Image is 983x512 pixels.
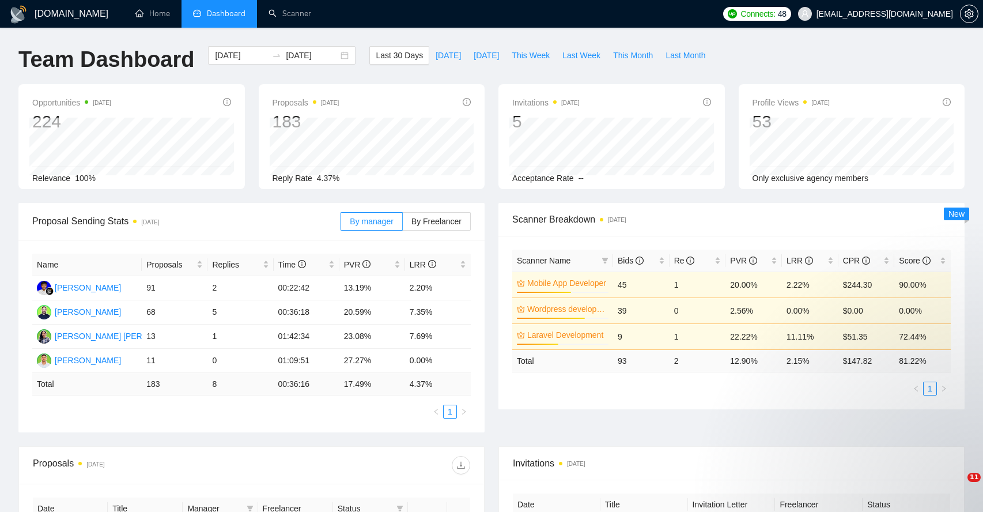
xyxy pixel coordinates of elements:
span: [DATE] [436,49,461,62]
a: Wordpress development [527,303,606,315]
div: 183 [273,111,339,133]
a: setting [960,9,978,18]
td: 0.00% [782,298,838,323]
button: left [429,405,443,419]
td: 81.22 % [894,349,951,372]
span: user [801,10,809,18]
time: [DATE] [561,100,579,106]
td: 0.00% [405,349,471,373]
span: Connects: [740,7,775,20]
td: 93 [613,349,670,372]
span: info-circle [223,98,231,106]
span: Proposal Sending Stats [32,214,341,228]
td: 45 [613,272,670,298]
th: Proposals [142,254,207,276]
span: Bids [618,256,644,265]
div: 224 [32,111,111,133]
td: 20.59% [339,300,405,325]
span: info-circle [428,260,436,268]
td: 72.44% [894,323,951,349]
td: 27.27% [339,349,405,373]
input: Start date [215,49,267,62]
img: gigradar-bm.png [46,287,54,295]
span: filter [599,252,611,269]
a: 1 [444,405,456,418]
span: CPR [843,256,870,265]
td: 2 [207,276,273,300]
a: FR[PERSON_NAME] [37,283,121,292]
span: Scanner Breakdown [512,212,951,227]
td: 20.00% [725,272,782,298]
span: [DATE] [474,49,499,62]
td: 68 [142,300,207,325]
td: 5 [207,300,273,325]
time: [DATE] [608,217,626,223]
span: Profile Views [753,96,830,110]
a: Laravel Development [527,329,606,341]
span: -- [579,174,584,183]
span: LRR [787,256,813,265]
span: info-circle [805,257,813,265]
img: SS [37,329,51,344]
td: 00:36:18 [274,300,339,325]
h1: Team Dashboard [18,46,194,73]
button: right [937,382,951,396]
td: 2.15 % [782,349,838,372]
td: 1 [670,323,726,349]
td: 90.00% [894,272,951,298]
span: Re [674,256,695,265]
span: info-circle [943,98,951,106]
td: 01:42:34 [274,325,339,349]
span: Invitations [513,456,950,470]
span: Replies [212,258,260,271]
span: Last Week [562,49,600,62]
li: Previous Page [909,382,923,396]
span: info-circle [862,257,870,265]
div: 53 [753,111,830,133]
td: 7.69% [405,325,471,349]
td: $51.35 [838,323,895,349]
td: 4.37 % [405,373,471,396]
a: Mobile App Developer [527,277,606,289]
span: 48 [778,7,787,20]
a: AC[PERSON_NAME] [37,355,121,364]
td: 00:36:16 [274,373,339,396]
div: [PERSON_NAME] [PERSON_NAME] [55,330,190,342]
td: 12.90 % [725,349,782,372]
time: [DATE] [811,100,829,106]
span: to [272,51,281,60]
td: 1 [670,272,726,298]
a: homeHome [135,9,170,18]
span: info-circle [463,98,471,106]
span: Opportunities [32,96,111,110]
td: 13 [142,325,207,349]
span: info-circle [922,257,931,265]
img: logo [9,5,28,24]
span: This Week [512,49,550,62]
img: FR [37,281,51,295]
th: Name [32,254,142,276]
span: info-circle [703,98,711,106]
span: info-circle [298,260,306,268]
td: 183 [142,373,207,396]
img: AC [37,353,51,368]
span: PVR [730,256,757,265]
span: crown [517,279,525,287]
button: left [909,382,923,396]
time: [DATE] [321,100,339,106]
span: This Month [613,49,653,62]
td: 11.11% [782,323,838,349]
span: right [460,408,467,415]
button: setting [960,5,978,23]
td: 9 [613,323,670,349]
span: 11 [967,473,981,482]
span: info-circle [636,257,644,265]
td: 1 [207,325,273,349]
span: By manager [350,217,393,226]
td: 0 [207,349,273,373]
td: Total [32,373,142,396]
td: Total [512,349,613,372]
li: Previous Page [429,405,443,419]
span: info-circle [362,260,370,268]
span: filter [602,257,608,264]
